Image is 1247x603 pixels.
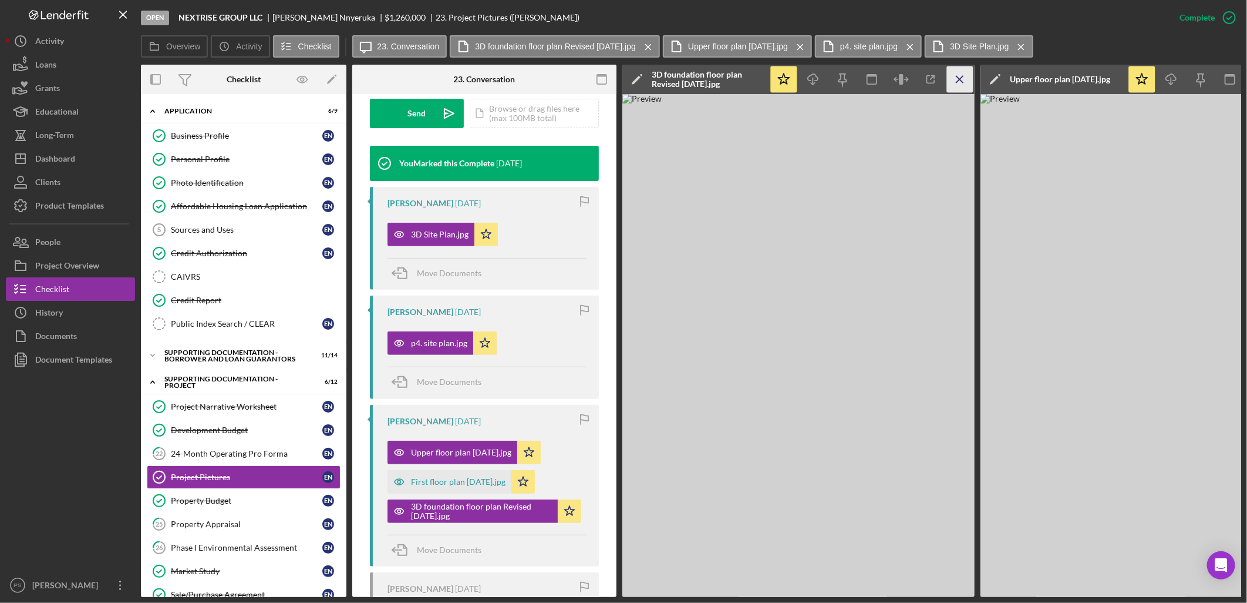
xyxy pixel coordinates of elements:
div: Property Appraisal [171,520,322,529]
div: E N [322,565,334,577]
div: Sources and Uses [171,225,322,235]
button: p4. site plan.jpg [815,35,922,58]
div: E N [322,495,334,507]
div: E N [322,130,334,142]
button: Complete [1168,6,1241,29]
label: Activity [236,42,262,51]
button: Clients [6,170,135,194]
div: E N [322,224,334,236]
a: Loans [6,53,135,76]
div: Supporting Documentation - Borrower and Loan Guarantors [164,349,308,363]
span: Move Documents [417,268,481,278]
a: Credit Report [147,289,341,312]
a: CAIVRS [147,265,341,289]
button: Long-Term [6,123,135,147]
a: Property BudgetEN [147,489,341,512]
a: Development BudgetEN [147,418,341,442]
span: Move Documents [417,377,481,387]
div: 3D foundation floor plan Revised [DATE].jpg [411,502,552,521]
a: History [6,301,135,324]
div: Market Study [171,567,322,576]
button: 3D Site Plan.jpg [387,223,498,246]
time: 2025-09-11 21:29 [455,417,481,426]
div: Affordable Housing Loan Application [171,202,322,211]
div: Credit Authorization [171,249,322,258]
div: Document Templates [35,348,112,374]
div: Upper floor plan [DATE].jpg [411,448,511,457]
a: Activity [6,29,135,53]
div: 23. Project Pictures ([PERSON_NAME]) [436,13,579,22]
div: E N [322,589,334,601]
button: 3D foundation floor plan Revised [DATE].jpg [387,500,581,523]
a: Documents [6,324,135,348]
div: Send [408,99,426,128]
button: Dashboard [6,147,135,170]
div: E N [322,401,334,413]
div: [PERSON_NAME] [29,574,106,600]
div: p4. site plan.jpg [411,339,467,348]
div: E N [322,424,334,436]
button: Move Documents [387,259,493,288]
button: 23. Conversation [352,35,447,58]
div: First floor plan [DATE].jpg [411,477,505,487]
button: Educational [6,100,135,123]
div: Documents [35,324,77,351]
div: Upper floor plan [DATE].jpg [1010,75,1110,84]
text: PS [14,582,22,589]
tspan: 25 [156,520,163,528]
label: Upper floor plan [DATE].jpg [688,42,788,51]
div: Project Overview [35,254,99,280]
button: 3D Site Plan.jpg [925,35,1033,58]
a: Public Index Search / CLEAREN [147,312,341,336]
div: Photo Identification [171,178,322,187]
a: Business ProfileEN [147,124,341,148]
button: Product Templates [6,194,135,217]
tspan: 26 [156,544,163,551]
span: Move Documents [417,545,481,555]
button: First floor plan [DATE].jpg [387,470,535,494]
div: Product Templates [35,194,104,220]
button: Move Documents [387,535,493,565]
a: 2224-Month Operating Pro FormaEN [147,442,341,465]
div: E N [322,247,334,259]
time: 2025-09-13 21:15 [455,199,481,208]
div: E N [322,200,334,212]
a: Project PicturesEN [147,465,341,489]
div: Property Budget [171,496,322,505]
div: Dashboard [35,147,75,173]
div: Project Narrative Worksheet [171,402,322,411]
div: [PERSON_NAME] [387,307,453,317]
div: Supporting Documentation - Project [164,376,308,389]
b: NEXTRISE GROUP LLC [178,13,262,22]
div: [PERSON_NAME] [387,199,453,208]
label: p4. site plan.jpg [840,42,898,51]
button: Activity [211,35,269,58]
button: Document Templates [6,348,135,371]
div: Personal Profile [171,155,322,164]
button: Move Documents [387,367,493,397]
div: Sale/Purchase Agreement [171,590,322,599]
div: You Marked this Complete [399,159,494,168]
div: 23. Conversation [454,75,515,84]
div: Loans [35,53,56,79]
img: Preview [622,94,975,597]
div: E N [322,153,334,165]
button: 3D foundation floor plan Revised [DATE].jpg [450,35,660,58]
a: 5Sources and UsesEN [147,218,341,242]
div: Business Profile [171,131,322,140]
div: History [35,301,63,327]
button: People [6,230,135,254]
button: Checklist [273,35,339,58]
div: Project Pictures [171,473,322,482]
div: Open Intercom Messenger [1207,551,1235,579]
a: 25Property AppraisalEN [147,512,341,536]
div: [PERSON_NAME] [387,417,453,426]
div: [PERSON_NAME] [387,584,453,594]
button: Grants [6,76,135,100]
